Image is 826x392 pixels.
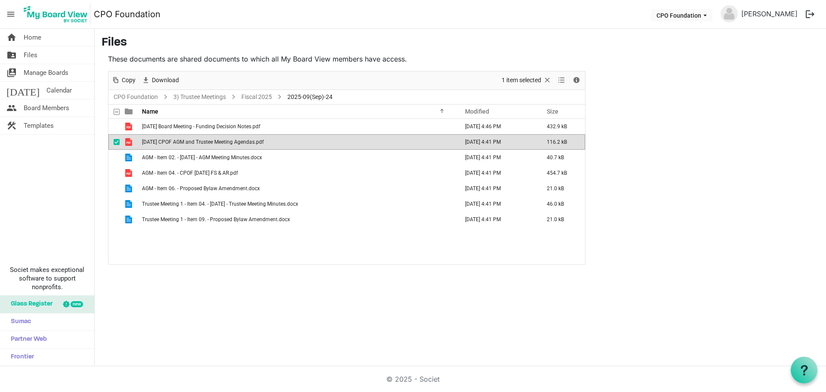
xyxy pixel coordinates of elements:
[108,212,120,227] td: checkbox
[151,75,180,86] span: Download
[240,92,274,102] a: Fiscal 2025
[108,181,120,196] td: checkbox
[501,75,542,86] span: 1 item selected
[139,181,456,196] td: AGM - Item 06. - Proposed Bylaw Amendment.docx is template cell column header Name
[456,119,538,134] td: September 22, 2025 4:46 PM column header Modified
[6,296,52,313] span: Glass Register
[24,117,54,134] span: Templates
[538,196,585,212] td: 46.0 kB is template cell column header Size
[538,212,585,227] td: 21.0 kB is template cell column header Size
[24,64,68,81] span: Manage Boards
[120,150,139,165] td: is template cell column header type
[142,170,238,176] span: AGM - Item 04. - CPOF [DATE] FS & AR.pdf
[110,75,137,86] button: Copy
[120,212,139,227] td: is template cell column header type
[456,134,538,150] td: September 22, 2025 4:41 PM column header Modified
[121,75,136,86] span: Copy
[456,212,538,227] td: September 22, 2025 4:41 PM column header Modified
[456,165,538,181] td: September 22, 2025 4:41 PM column header Modified
[6,82,40,99] span: [DATE]
[6,46,17,64] span: folder_shared
[499,71,555,90] div: Clear selection
[538,119,585,134] td: 432.9 kB is template cell column header Size
[3,6,19,22] span: menu
[801,5,819,23] button: logout
[456,150,538,165] td: September 22, 2025 4:41 PM column header Modified
[4,265,90,291] span: Societ makes exceptional software to support nonprofits.
[120,134,139,150] td: is template cell column header type
[142,154,262,161] span: AGM - Item 02. - [DATE] - AGM Meeting Minutes.docx
[6,331,47,348] span: Partner Web
[21,3,94,25] a: My Board View Logo
[6,349,34,366] span: Frontier
[738,5,801,22] a: [PERSON_NAME]
[108,165,120,181] td: checkbox
[71,301,83,307] div: new
[465,108,489,115] span: Modified
[108,196,120,212] td: checkbox
[456,181,538,196] td: September 22, 2025 4:41 PM column header Modified
[139,134,456,150] td: 2025.09.24 CPOF AGM and Trustee Meeting Agendas.pdf is template cell column header Name
[500,75,553,86] button: Selection
[538,165,585,181] td: 454.7 kB is template cell column header Size
[172,92,228,102] a: 3) Trustee Meetings
[142,139,264,145] span: [DATE] CPOF AGM and Trustee Meeting Agendas.pdf
[120,181,139,196] td: is template cell column header type
[102,36,819,50] h3: Files
[6,99,17,117] span: people
[456,196,538,212] td: September 22, 2025 4:41 PM column header Modified
[139,150,456,165] td: AGM - Item 02. - 2024.09.18 - AGM Meeting Minutes.docx is template cell column header Name
[651,9,712,21] button: CPO Foundation dropdownbutton
[108,134,120,150] td: checkbox
[94,6,160,23] a: CPO Foundation
[112,92,160,102] a: CPO Foundation
[108,150,120,165] td: checkbox
[6,64,17,81] span: switch_account
[538,150,585,165] td: 40.7 kB is template cell column header Size
[286,92,334,102] span: 2025-09(Sep)-24
[555,71,569,90] div: View
[6,29,17,46] span: home
[120,119,139,134] td: is template cell column header type
[21,3,90,25] img: My Board View Logo
[140,75,181,86] button: Download
[24,46,37,64] span: Files
[108,71,139,90] div: Copy
[556,75,567,86] button: View dropdownbutton
[569,71,584,90] div: Details
[108,119,120,134] td: checkbox
[6,117,17,134] span: construction
[139,119,456,134] td: 2025.06.19 Board Meeting - Funding Decision Notes.pdf is template cell column header Name
[24,99,69,117] span: Board Members
[721,5,738,22] img: no-profile-picture.svg
[139,196,456,212] td: Trustee Meeting 1 - Item 04. - 2025.06.19 - Trustee Meeting Minutes.docx is template cell column ...
[6,313,31,330] span: Sumac
[571,75,583,86] button: Details
[24,29,41,46] span: Home
[386,375,440,383] a: © 2025 - Societ
[120,196,139,212] td: is template cell column header type
[120,165,139,181] td: is template cell column header type
[547,108,558,115] span: Size
[142,216,290,222] span: Trustee Meeting 1 - Item 09. - Proposed Bylaw Amendment.docx
[139,212,456,227] td: Trustee Meeting 1 - Item 09. - Proposed Bylaw Amendment.docx is template cell column header Name
[46,82,72,99] span: Calendar
[142,185,260,191] span: AGM - Item 06. - Proposed Bylaw Amendment.docx
[142,108,158,115] span: Name
[139,165,456,181] td: AGM - Item 04. - CPOF June 30, 2025 FS & AR.pdf is template cell column header Name
[142,123,260,130] span: [DATE] Board Meeting - Funding Decision Notes.pdf
[142,201,298,207] span: Trustee Meeting 1 - Item 04. - [DATE] - Trustee Meeting Minutes.docx
[538,134,585,150] td: 116.2 kB is template cell column header Size
[538,181,585,196] td: 21.0 kB is template cell column header Size
[108,54,586,64] p: These documents are shared documents to which all My Board View members have access.
[139,71,182,90] div: Download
